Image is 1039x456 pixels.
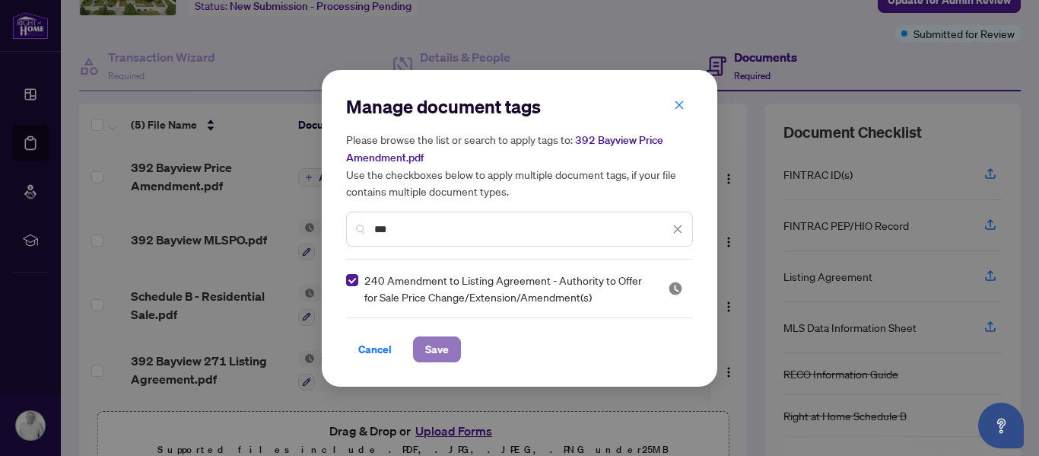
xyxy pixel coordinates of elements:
[346,133,663,164] span: 392 Bayview Price Amendment.pdf
[674,100,685,110] span: close
[364,272,650,305] span: 240 Amendment to Listing Agreement - Authority to Offer for Sale Price Change/Extension/Amendment(s)
[425,337,449,362] span: Save
[358,337,392,362] span: Cancel
[672,224,683,234] span: close
[978,403,1024,448] button: Open asap
[346,94,693,119] h2: Manage document tags
[413,336,461,362] button: Save
[346,131,693,199] h5: Please browse the list or search to apply tags to: Use the checkboxes below to apply multiple doc...
[668,281,683,296] img: status
[668,281,683,296] span: Pending Review
[346,336,404,362] button: Cancel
